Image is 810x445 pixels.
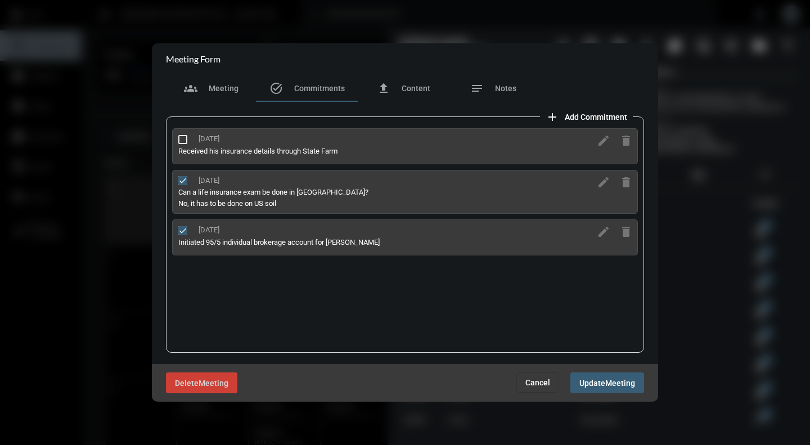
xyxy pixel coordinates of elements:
[605,379,635,388] span: Meeting
[619,176,633,189] mat-icon: delete
[592,170,615,193] button: edit commitment
[565,113,627,122] span: Add Commitment
[470,82,484,95] mat-icon: notes
[615,170,637,193] button: delete commitment
[178,188,592,196] div: Can a life insurance exam be done in [GEOGRAPHIC_DATA]?
[199,134,219,144] div: [DATE]
[592,129,615,151] button: edit commitment
[592,220,615,242] button: edit commitment
[209,84,238,93] span: Meeting
[199,226,219,235] div: [DATE]
[402,84,430,93] span: Content
[546,110,559,124] mat-icon: add
[597,176,610,189] mat-icon: edit
[166,372,237,393] button: DeleteMeeting
[178,147,592,155] div: Received his insurance details through State Farm
[184,82,197,95] mat-icon: groups
[540,105,633,128] button: add commitment
[269,82,283,95] mat-icon: task_alt
[199,176,219,186] div: [DATE]
[597,134,610,147] mat-icon: edit
[178,199,592,208] div: No, it has to be done on US soil
[166,53,220,64] h2: Meeting Form
[516,372,559,393] button: Cancel
[615,129,637,151] button: delete commitment
[570,372,644,393] button: UpdateMeeting
[377,82,390,95] mat-icon: file_upload
[495,84,516,93] span: Notes
[175,379,199,388] span: Delete
[525,378,550,387] span: Cancel
[619,134,633,147] mat-icon: delete
[579,379,605,388] span: Update
[199,379,228,388] span: Meeting
[294,84,345,93] span: Commitments
[619,225,633,239] mat-icon: delete
[178,238,592,246] div: Initiated 95/5 individual brokerage account for [PERSON_NAME]
[615,220,637,242] button: delete commitment
[597,225,610,239] mat-icon: edit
